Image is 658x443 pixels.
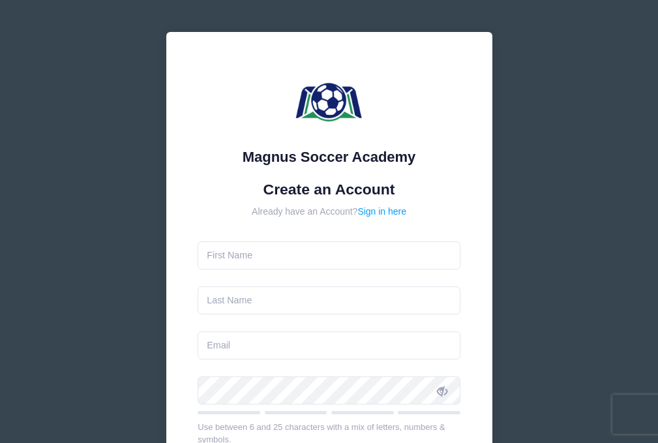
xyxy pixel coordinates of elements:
[198,241,460,269] input: First Name
[198,331,460,359] input: Email
[198,146,460,168] div: Magnus Soccer Academy
[290,64,368,142] img: Magnus Soccer Academy
[357,206,406,217] a: Sign in here
[198,286,460,314] input: Last Name
[198,205,460,219] div: Already have an Account?
[198,181,460,199] h1: Create an Account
